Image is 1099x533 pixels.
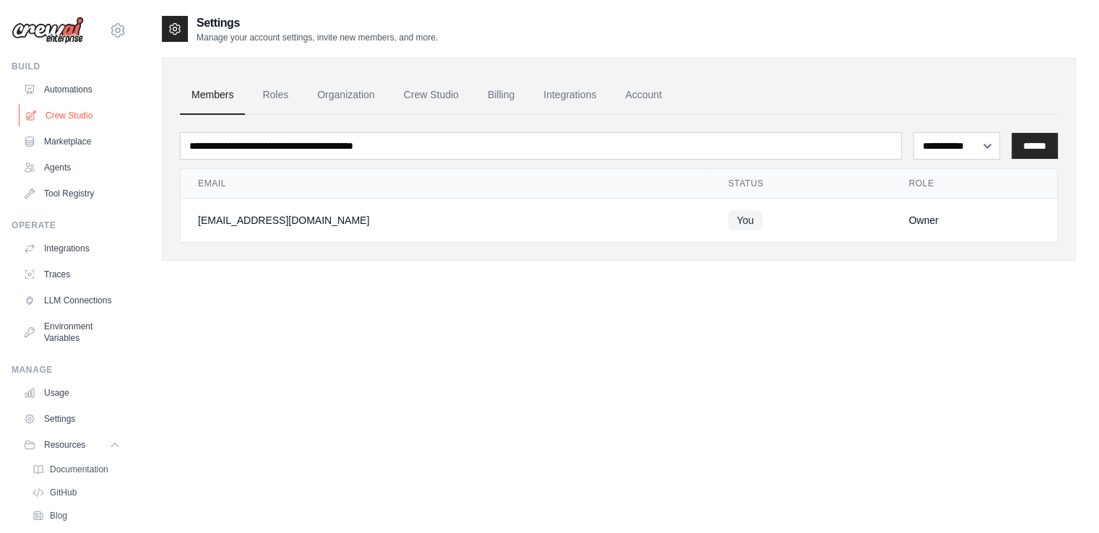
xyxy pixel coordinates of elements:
[26,506,126,526] a: Blog
[909,213,1040,227] div: Owner
[198,213,694,227] div: [EMAIL_ADDRESS][DOMAIN_NAME]
[26,482,126,503] a: GitHub
[12,364,126,376] div: Manage
[50,510,67,521] span: Blog
[711,169,892,199] th: Status
[728,210,763,230] span: You
[17,381,126,404] a: Usage
[44,439,85,451] span: Resources
[17,263,126,286] a: Traces
[180,76,245,115] a: Members
[197,14,438,32] h2: Settings
[19,104,128,127] a: Crew Studio
[251,76,300,115] a: Roles
[613,76,673,115] a: Account
[17,433,126,456] button: Resources
[17,182,126,205] a: Tool Registry
[12,220,126,231] div: Operate
[50,487,77,498] span: GitHub
[17,289,126,312] a: LLM Connections
[17,78,126,101] a: Automations
[12,61,126,72] div: Build
[392,76,470,115] a: Crew Studio
[181,169,711,199] th: Email
[532,76,608,115] a: Integrations
[26,459,126,480] a: Documentation
[50,464,108,475] span: Documentation
[892,169,1058,199] th: Role
[17,237,126,260] a: Integrations
[197,32,438,43] p: Manage your account settings, invite new members, and more.
[17,130,126,153] a: Marketplace
[12,17,84,44] img: Logo
[17,407,126,430] a: Settings
[17,156,126,179] a: Agents
[17,315,126,350] a: Environment Variables
[306,76,386,115] a: Organization
[476,76,526,115] a: Billing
